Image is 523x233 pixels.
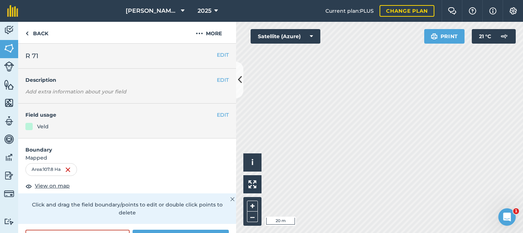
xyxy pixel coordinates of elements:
img: Two speech bubbles overlapping with the left bubble in the forefront [448,7,457,15]
button: EDIT [217,76,229,84]
img: svg+xml;base64,PHN2ZyB4bWxucz0iaHR0cDovL3d3dy53My5vcmcvMjAwMC9zdmciIHdpZHRoPSI5IiBoZWlnaHQ9IjI0Ii... [25,29,29,38]
button: – [247,212,258,222]
span: R 71 [25,51,38,61]
img: svg+xml;base64,PD94bWwgdmVyc2lvbj0iMS4wIiBlbmNvZGluZz0idXRmLTgiPz4KPCEtLSBHZW5lcmF0b3I6IEFkb2JlIE... [4,25,14,36]
img: fieldmargin Logo [7,5,18,17]
span: Current plan : PLUS [325,7,374,15]
span: i [251,158,254,167]
button: Satellite (Azure) [251,29,320,44]
img: svg+xml;base64,PHN2ZyB4bWxucz0iaHR0cDovL3d3dy53My5vcmcvMjAwMC9zdmciIHdpZHRoPSIyMCIgaGVpZ2h0PSIyNC... [196,29,203,38]
img: svg+xml;base64,PHN2ZyB4bWxucz0iaHR0cDovL3d3dy53My5vcmcvMjAwMC9zdmciIHdpZHRoPSI1NiIgaGVpZ2h0PSI2MC... [4,43,14,54]
span: Mapped [18,154,236,162]
div: Veld [37,122,49,130]
button: EDIT [217,51,229,59]
img: A question mark icon [468,7,477,15]
img: svg+xml;base64,PHN2ZyB4bWxucz0iaHR0cDovL3d3dy53My5vcmcvMjAwMC9zdmciIHdpZHRoPSIxOCIgaGVpZ2h0PSIyNC... [25,182,32,190]
button: + [247,201,258,212]
a: Change plan [380,5,434,17]
em: Add extra information about your field [25,88,126,95]
img: svg+xml;base64,PHN2ZyB4bWxucz0iaHR0cDovL3d3dy53My5vcmcvMjAwMC9zdmciIHdpZHRoPSI1NiIgaGVpZ2h0PSI2MC... [4,79,14,90]
img: svg+xml;base64,PHN2ZyB4bWxucz0iaHR0cDovL3d3dy53My5vcmcvMjAwMC9zdmciIHdpZHRoPSIxOSIgaGVpZ2h0PSIyNC... [431,32,438,41]
span: [PERSON_NAME] Farms [126,7,178,15]
img: svg+xml;base64,PHN2ZyB4bWxucz0iaHR0cDovL3d3dy53My5vcmcvMjAwMC9zdmciIHdpZHRoPSIxNyIgaGVpZ2h0PSIxNy... [489,7,496,15]
img: svg+xml;base64,PHN2ZyB4bWxucz0iaHR0cDovL3d3dy53My5vcmcvMjAwMC9zdmciIHdpZHRoPSI1NiIgaGVpZ2h0PSI2MC... [4,97,14,108]
button: Print [424,29,465,44]
img: svg+xml;base64,PD94bWwgdmVyc2lvbj0iMS4wIiBlbmNvZGluZz0idXRmLTgiPz4KPCEtLSBHZW5lcmF0b3I6IEFkb2JlIE... [4,170,14,181]
button: 21 °C [472,29,516,44]
button: EDIT [217,111,229,119]
button: View on map [25,182,70,190]
img: svg+xml;base64,PHN2ZyB4bWxucz0iaHR0cDovL3d3dy53My5vcmcvMjAwMC9zdmciIHdpZHRoPSIxNiIgaGVpZ2h0PSIyNC... [65,165,71,174]
span: 1 [513,208,519,214]
button: i [243,153,261,172]
img: svg+xml;base64,PD94bWwgdmVyc2lvbj0iMS4wIiBlbmNvZGluZz0idXRmLTgiPz4KPCEtLSBHZW5lcmF0b3I6IEFkb2JlIE... [4,134,14,145]
p: Click and drag the field boundary/points to edit or double click points to delete [25,201,229,217]
a: Back [18,22,56,43]
span: View on map [35,182,70,190]
img: svg+xml;base64,PD94bWwgdmVyc2lvbj0iMS4wIiBlbmNvZGluZz0idXRmLTgiPz4KPCEtLSBHZW5lcmF0b3I6IEFkb2JlIE... [4,116,14,126]
div: Area : 107.8 Ha [25,163,77,176]
img: svg+xml;base64,PD94bWwgdmVyc2lvbj0iMS4wIiBlbmNvZGluZz0idXRmLTgiPz4KPCEtLSBHZW5lcmF0b3I6IEFkb2JlIE... [497,29,511,44]
img: Four arrows, one pointing top left, one top right, one bottom right and the last bottom left [248,180,256,188]
h4: Boundary [18,138,236,154]
iframe: Intercom live chat [498,208,516,226]
span: 2025 [198,7,211,15]
img: svg+xml;base64,PD94bWwgdmVyc2lvbj0iMS4wIiBlbmNvZGluZz0idXRmLTgiPz4KPCEtLSBHZW5lcmF0b3I6IEFkb2JlIE... [4,152,14,163]
img: A cog icon [509,7,518,15]
h4: Description [25,76,229,84]
button: More [182,22,236,43]
h4: Field usage [25,111,217,119]
img: svg+xml;base64,PD94bWwgdmVyc2lvbj0iMS4wIiBlbmNvZGluZz0idXRmLTgiPz4KPCEtLSBHZW5lcmF0b3I6IEFkb2JlIE... [4,218,14,225]
img: svg+xml;base64,PHN2ZyB4bWxucz0iaHR0cDovL3d3dy53My5vcmcvMjAwMC9zdmciIHdpZHRoPSIyMiIgaGVpZ2h0PSIzMC... [230,195,235,204]
img: svg+xml;base64,PD94bWwgdmVyc2lvbj0iMS4wIiBlbmNvZGluZz0idXRmLTgiPz4KPCEtLSBHZW5lcmF0b3I6IEFkb2JlIE... [4,189,14,199]
span: 21 ° C [479,29,491,44]
img: svg+xml;base64,PD94bWwgdmVyc2lvbj0iMS4wIiBlbmNvZGluZz0idXRmLTgiPz4KPCEtLSBHZW5lcmF0b3I6IEFkb2JlIE... [4,61,14,72]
